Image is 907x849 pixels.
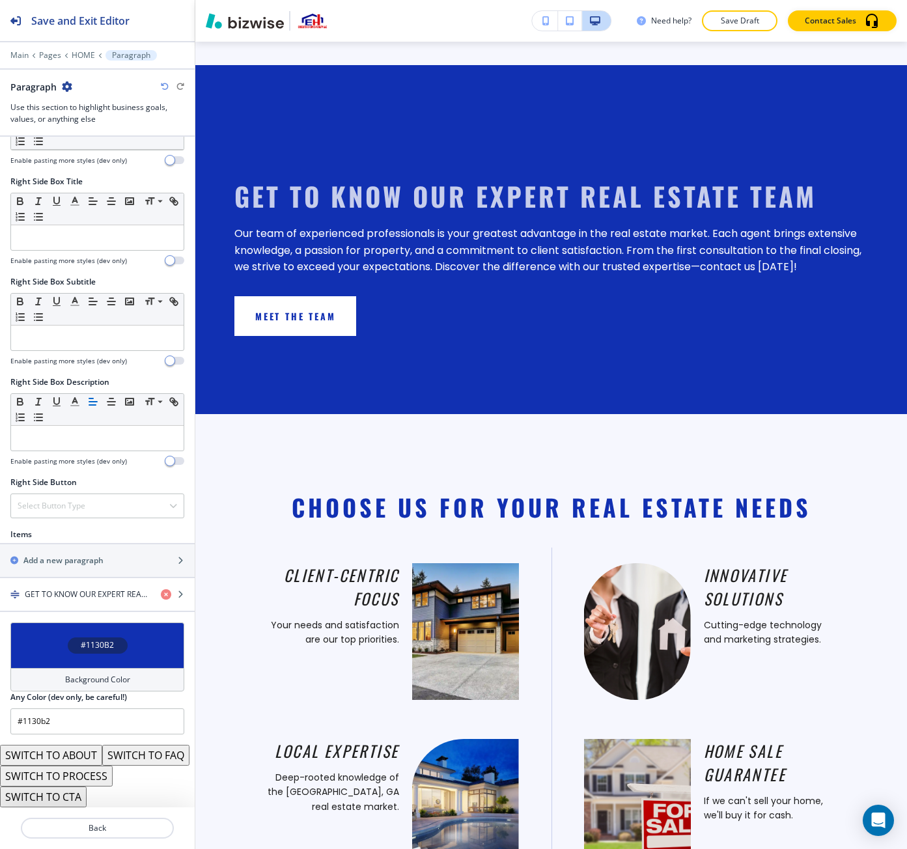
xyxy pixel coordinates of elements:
[112,51,150,60] p: Paragraph
[412,563,519,700] img: CLIENT-CENTRIC FOCUS
[263,618,398,647] p: Your needs and satisfaction are our top priorities.
[263,563,398,610] h6: CLIENT-CENTRIC FOCUS
[863,805,894,836] div: Open Intercom Messenger
[651,15,691,27] h3: Need help?
[65,674,130,686] h4: Background Color
[18,500,85,512] h4: Select Button Type
[10,51,29,60] button: Main
[72,51,95,60] button: HOME
[10,276,96,288] h2: Right Side Box Subtitle
[23,555,104,566] h2: Add a new paragraph
[10,102,184,125] h3: Use this section to highlight business goals, values, or anything else
[719,15,760,27] p: Save Draft
[10,356,127,366] h4: Enable pasting more styles (dev only)
[81,639,114,651] h4: #1130B2
[805,15,856,27] p: Contact Sales
[25,589,150,600] h4: GET TO KNOW OUR EXPERT REAL ESTATE TEAM
[10,622,184,691] button: #1130B2Background Color
[10,156,127,165] h4: Enable pasting more styles (dev only)
[704,563,839,610] h6: INNOVATIVE SOLUTIONS
[102,745,189,766] button: SWITCH TO FAQ
[10,477,77,488] h2: Right Side Button
[704,794,839,823] p: If we can't sell your home, we'll buy it for cash.
[263,739,398,762] h6: LOCAL EXPERTISE
[10,376,109,388] h2: Right Side Box Description
[10,691,127,703] h2: Any Color (dev only, be careful!)
[10,256,127,266] h4: Enable pasting more styles (dev only)
[704,739,839,786] h6: HOME SALE GUARANTEE
[39,51,61,60] button: Pages
[10,456,127,466] h4: Enable pasting more styles (dev only)
[10,176,83,188] h2: Right Side Box Title
[105,50,157,61] button: Paragraph
[21,818,174,839] button: Back
[584,563,691,700] img: INNOVATIVE SOLUTIONS
[263,770,398,814] p: Deep-rooted knowledge of the [GEOGRAPHIC_DATA], GA real estate market.
[788,10,897,31] button: Contact Sales
[234,180,816,212] p: GET TO KNOW OUR EXPERT REAL ESTATE TEAM
[292,490,811,524] span: Choose Us for Your Real Estate Needs
[702,10,777,31] button: Save Draft
[10,80,57,94] h2: Paragraph
[704,618,839,647] p: Cutting-edge technology and marketing strategies.
[234,225,868,275] p: Our team of experienced professionals is your greatest advantage in the real estate market. Each ...
[22,822,173,834] p: Back
[10,590,20,599] img: Drag
[10,529,32,540] h2: Items
[31,13,130,29] h2: Save and Exit Editor
[206,13,284,29] img: Bizwise Logo
[234,296,356,336] button: meet the team
[296,11,331,31] img: Your Logo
